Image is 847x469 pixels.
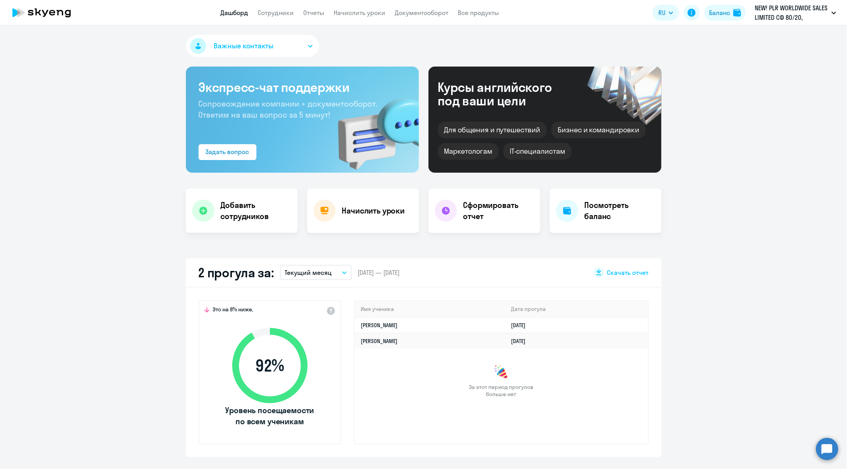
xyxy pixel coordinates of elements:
[199,79,406,95] h3: Экспресс-чат поддержки
[361,337,398,345] a: [PERSON_NAME]
[511,322,532,329] a: [DATE]
[395,9,449,17] a: Документооборот
[503,143,572,160] div: IT-специалистам
[458,9,499,17] a: Все продукты
[186,35,319,57] button: Важные контакты
[206,147,249,156] div: Задать вопрос
[733,9,741,17] img: balance
[304,9,325,17] a: Отчеты
[511,337,532,345] a: [DATE]
[334,9,386,17] a: Начислить уроки
[224,405,315,427] span: Уровень посещаемости по всем ученикам
[551,122,646,138] div: Бизнес и командировки
[221,200,291,222] h4: Добавить сотрудников
[493,364,509,380] img: congrats
[214,41,273,51] span: Важные контакты
[438,80,574,107] div: Курсы английского под ваши цели
[199,144,256,160] button: Задать вопрос
[199,265,274,280] h2: 2 прогула за:
[355,301,505,317] th: Имя ученика
[280,265,352,280] button: Текущий месяц
[607,268,649,277] span: Скачать отчет
[327,84,419,173] img: bg-img
[463,200,534,222] h4: Сформировать отчет
[438,122,547,138] div: Для общения и путешествий
[709,8,730,17] div: Баланс
[361,322,398,329] a: [PERSON_NAME]
[438,143,499,160] div: Маркетологам
[342,205,405,216] h4: Начислить уроки
[358,268,400,277] span: [DATE] — [DATE]
[468,383,535,398] span: За этот период прогулов больше нет
[224,356,315,375] span: 92 %
[704,5,746,21] button: Балансbalance
[755,3,828,22] p: NEW! PLR WORLDWIDE SALES LIMITED СФ 80/20, [GEOGRAPHIC_DATA], ООО
[751,3,840,22] button: NEW! PLR WORLDWIDE SALES LIMITED СФ 80/20, [GEOGRAPHIC_DATA], ООО
[213,306,254,315] span: Это на 8% ниже,
[505,301,648,317] th: Дата прогула
[258,9,294,17] a: Сотрудники
[221,9,249,17] a: Дашборд
[658,8,665,17] span: RU
[653,5,679,21] button: RU
[585,200,655,222] h4: Посмотреть баланс
[199,99,378,120] span: Сопровождение компании + документооборот. Ответим на ваш вопрос за 5 минут!
[285,268,332,277] p: Текущий месяц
